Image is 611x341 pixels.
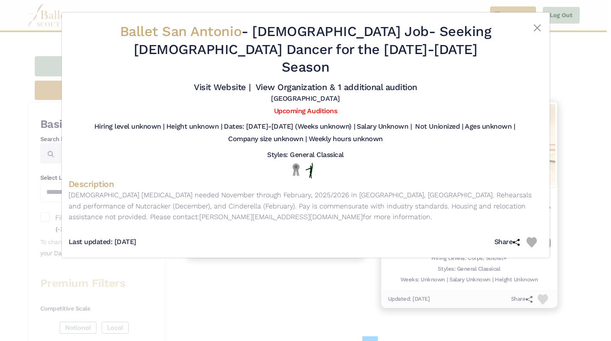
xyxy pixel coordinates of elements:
h5: [GEOGRAPHIC_DATA] [271,94,340,103]
img: Local [291,163,301,176]
h5: Last updated: [DATE] [69,238,136,247]
h5: Dates: [DATE]-[DATE] (Weeks unknown) | [224,122,355,131]
a: Upcoming Auditions [274,107,337,115]
h5: Not Unionized | [415,122,463,131]
h5: Height unknown | [166,122,222,131]
img: Flat [306,163,313,178]
a: Visit Website | [194,82,251,92]
h5: Hiring level unknown | [94,122,165,131]
span: Ballet San Antonio [120,23,241,39]
span: [DEMOGRAPHIC_DATA] Job [252,23,428,39]
h5: Weekly hours unknown [309,135,383,144]
p: [DEMOGRAPHIC_DATA] [MEDICAL_DATA] needed November through February, 2025/2026 in [GEOGRAPHIC_DATA... [69,190,543,223]
h5: Share [494,238,527,247]
button: Close [532,23,542,33]
h5: Styles: General Classical [267,151,344,160]
h2: - - Seeking [DEMOGRAPHIC_DATA] Dancer for the [DATE]-[DATE] Season [108,23,503,76]
a: View Organization & 1 additional audition [256,82,417,92]
h5: Salary Unknown | [357,122,412,131]
h4: Description [69,178,543,190]
img: Heart [527,237,537,247]
h5: Company size unknown | [228,135,307,144]
h5: Ages unknown | [465,122,515,131]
